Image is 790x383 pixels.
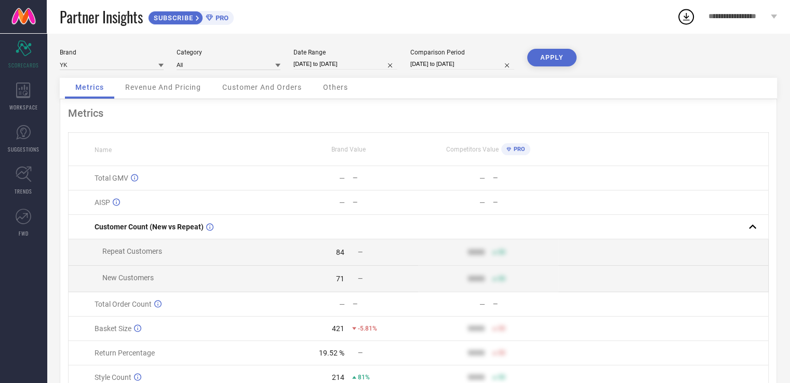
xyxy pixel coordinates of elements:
[95,324,131,333] span: Basket Size
[511,146,525,153] span: PRO
[102,247,162,255] span: Repeat Customers
[15,187,32,195] span: TRENDS
[498,249,505,256] span: 50
[353,199,418,206] div: —
[358,374,370,381] span: 81%
[332,373,344,381] div: 214
[353,174,418,182] div: —
[527,49,577,66] button: APPLY
[468,349,485,357] div: 9999
[222,83,302,91] span: Customer And Orders
[95,349,155,357] span: Return Percentage
[358,249,363,256] span: —
[148,8,234,25] a: SUBSCRIBEPRO
[479,300,485,308] div: —
[323,83,348,91] span: Others
[60,49,164,56] div: Brand
[95,198,110,207] span: AISP
[95,373,131,381] span: Style Count
[8,145,39,153] span: SUGGESTIONS
[102,273,154,282] span: New Customers
[498,349,505,357] span: 50
[331,146,366,153] span: Brand Value
[60,6,143,28] span: Partner Insights
[410,59,514,70] input: Select comparison period
[339,174,345,182] div: —
[493,300,558,308] div: —
[319,349,344,357] div: 19.52 %
[493,199,558,206] div: —
[358,275,363,282] span: —
[125,83,201,91] span: Revenue And Pricing
[95,223,204,231] span: Customer Count (New vs Repeat)
[68,107,769,119] div: Metrics
[468,248,485,256] div: 9999
[336,275,344,283] div: 71
[95,146,112,154] span: Name
[498,374,505,381] span: 50
[213,14,229,22] span: PRO
[75,83,104,91] span: Metrics
[95,174,128,182] span: Total GMV
[332,324,344,333] div: 421
[493,174,558,182] div: —
[468,373,485,381] div: 9999
[177,49,280,56] div: Category
[498,275,505,282] span: 50
[677,7,695,26] div: Open download list
[479,174,485,182] div: —
[468,324,485,333] div: 9999
[19,229,29,237] span: FWD
[353,300,418,308] div: —
[293,49,397,56] div: Date Range
[498,325,505,332] span: 50
[95,300,152,308] span: Total Order Count
[410,49,514,56] div: Comparison Period
[479,198,485,207] div: —
[339,198,345,207] div: —
[9,103,38,111] span: WORKSPACE
[293,59,397,70] input: Select date range
[358,349,363,357] span: —
[339,300,345,308] div: —
[446,146,499,153] span: Competitors Value
[149,14,196,22] span: SUBSCRIBE
[468,275,485,283] div: 9999
[8,61,39,69] span: SCORECARDS
[336,248,344,256] div: 84
[358,325,377,332] span: -5.81%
